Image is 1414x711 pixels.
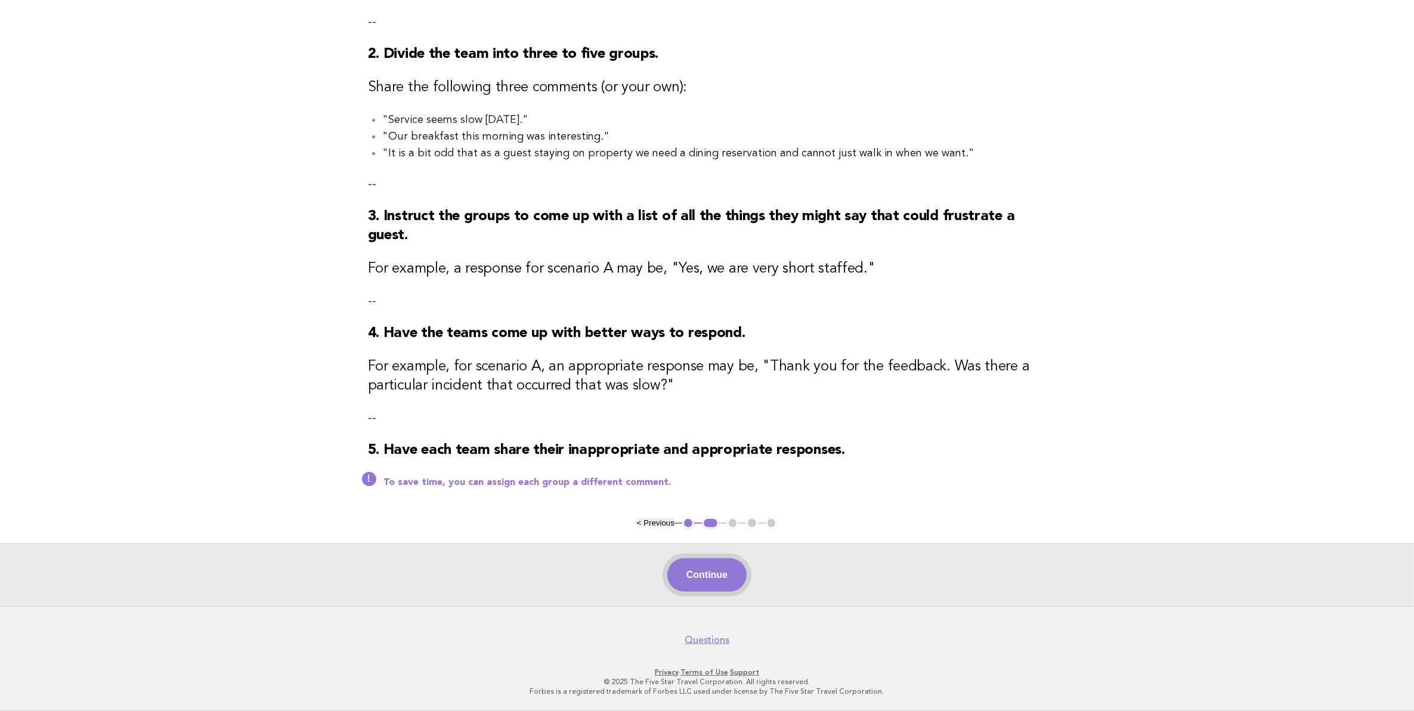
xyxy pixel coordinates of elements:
[368,293,1047,310] p: --
[342,687,1072,696] p: Forbes is a registered trademark of Forbes LLC used under license by The Five Star Travel Corpora...
[382,145,1047,162] li: "It is a bit odd that as a guest staying on property we need a dining reservation and cannot just...
[368,176,1047,193] p: --
[680,668,728,676] a: Terms of Use
[342,677,1072,687] p: © 2025 The Five Star Travel Corporation. All rights reserved.
[730,668,759,676] a: Support
[342,667,1072,677] p: · ·
[382,128,1047,145] li: "Our breakfast this morning was interesting."
[368,357,1047,395] h3: For example, for scenario A, an appropriate response may be, "Thank you for the feedback. Was the...
[655,668,679,676] a: Privacy
[368,209,1015,243] strong: 3. Instruct the groups to come up with a list of all the things they might say that could frustra...
[368,47,659,61] strong: 2. Divide the team into three to five groups.
[637,518,674,527] button: < Previous
[368,259,1047,279] h3: For example, a response for scenario A may be, "Yes, we are very short staffed."
[383,477,1047,489] p: To save time, you can assign each group a different comment.
[368,78,1047,97] h3: Share the following three comments (or your own):
[685,634,729,646] a: Questions
[667,558,747,592] button: Continue
[368,410,1047,426] p: --
[382,112,1047,128] li: "Service seems slow [DATE]."
[368,326,745,341] strong: 4. Have the teams come up with better ways to respond.
[702,517,719,529] button: 2
[368,443,845,457] strong: 5. Have each team share their inappropriate and appropriate responses.
[368,14,1047,30] p: --
[682,517,694,529] button: 1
